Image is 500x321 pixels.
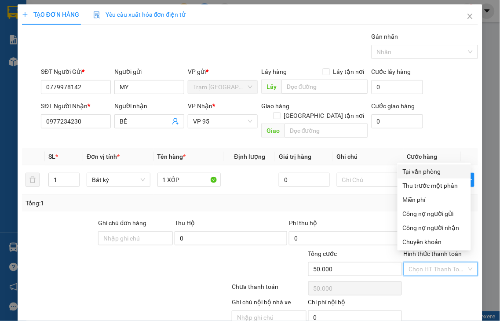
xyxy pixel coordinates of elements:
div: Ghi chú nội bộ nhà xe [232,297,307,310]
div: Chi phí nội bộ [308,297,402,310]
span: Trạm Ninh Hải [193,80,252,94]
span: Định lượng [234,153,266,160]
span: Lấy [261,80,281,94]
input: Ghi Chú [337,173,400,187]
button: delete [26,173,40,187]
span: Cước hàng [407,153,438,160]
label: Gán nhãn [372,33,398,40]
span: [GEOGRAPHIC_DATA] tận nơi [281,111,368,120]
span: Bất kỳ [92,173,145,186]
label: Ghi chú đơn hàng [98,219,146,226]
div: SĐT Người Nhận [41,101,111,111]
input: Cước giao hàng [372,114,423,128]
span: user-add [172,118,179,125]
span: VP 95 [193,115,252,128]
span: TẠO ĐƠN HÀNG [22,11,79,18]
label: Cước giao hàng [372,102,415,109]
input: Dọc đường [281,80,368,94]
span: Giao hàng [261,102,289,109]
div: Miễn phí [403,195,466,204]
div: Cước gửi hàng sẽ được ghi vào công nợ của người nhận [398,221,471,235]
span: Thu Hộ [175,219,195,226]
input: Ghi chú đơn hàng [98,231,173,245]
div: Chưa thanh toán [231,282,307,297]
span: VP Nhận [188,102,212,109]
span: close [467,13,474,20]
label: Hình thức thanh toán [404,250,462,257]
span: Lấy hàng [261,68,287,75]
div: Cước gửi hàng sẽ được ghi vào công nợ của người gửi [398,207,471,221]
span: Giao [261,124,285,138]
div: SĐT Người Gửi [41,67,111,77]
span: Đơn vị tính [87,153,120,160]
span: plus [22,11,28,18]
span: Tên hàng [157,153,186,160]
div: Người gửi [114,67,184,77]
span: SL [48,153,55,160]
button: Close [458,4,482,29]
span: Lấy tận nơi [330,67,368,77]
div: Người nhận [114,101,184,111]
input: Dọc đường [285,124,368,138]
img: icon [93,11,100,18]
th: Ghi chú [333,148,404,165]
span: Giá trị hàng [279,153,311,160]
div: Tại văn phòng [403,167,466,176]
input: 0 [279,173,329,187]
div: Phí thu hộ [289,218,401,231]
div: Thu trước một phần [403,181,466,190]
div: Chuyển khoản [403,237,466,247]
div: Công nợ người gửi [403,209,466,219]
span: Yêu cầu xuất hóa đơn điện tử [93,11,186,18]
div: Tổng: 1 [26,198,194,208]
span: Tổng cước [308,250,337,257]
label: Cước lấy hàng [372,68,411,75]
input: Cước lấy hàng [372,80,423,94]
div: VP gửi [188,67,258,77]
input: VD: Bàn, Ghế [157,173,221,187]
div: Công nợ người nhận [403,223,466,233]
